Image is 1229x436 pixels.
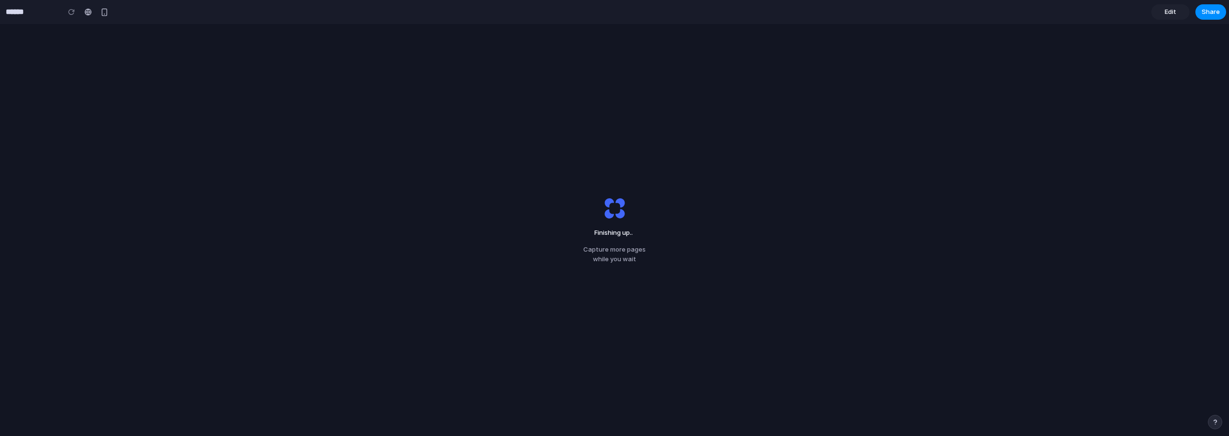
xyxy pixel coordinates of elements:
[1195,4,1226,20] button: Share
[1165,7,1176,17] span: Edit
[587,228,642,238] span: Finishing up ..
[1151,4,1190,20] a: Edit
[1202,7,1220,17] span: Share
[583,245,646,264] span: Capture more pages while you wait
